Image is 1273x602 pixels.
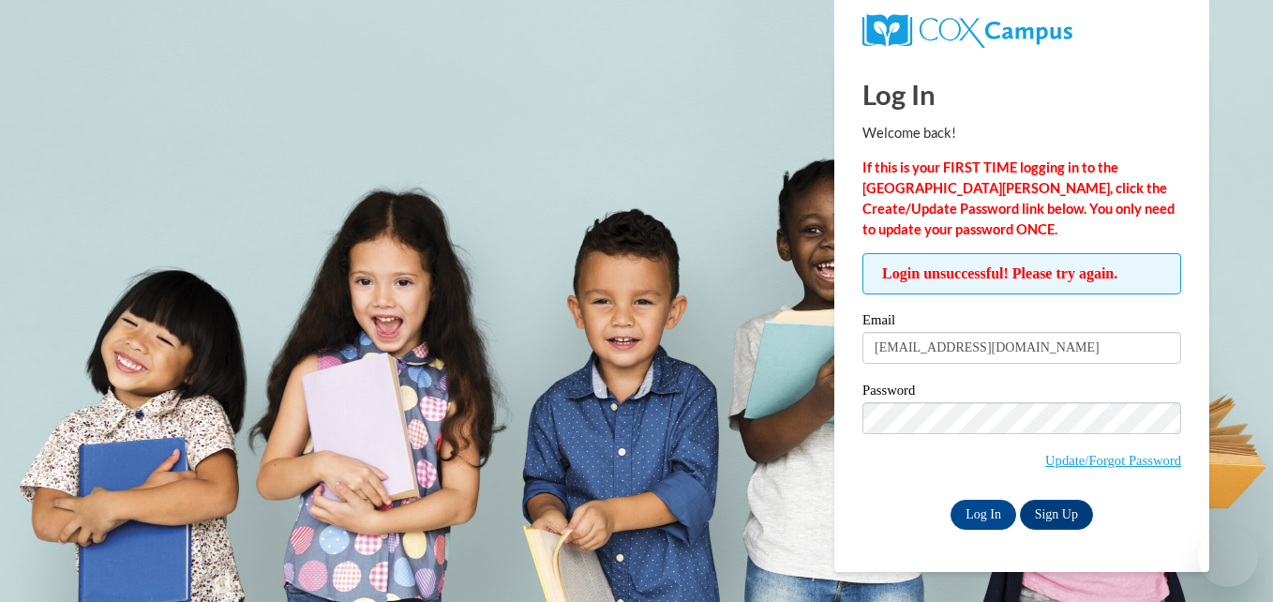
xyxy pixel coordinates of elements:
[862,253,1181,294] span: Login unsuccessful! Please try again.
[1020,500,1093,530] a: Sign Up
[951,500,1016,530] input: Log In
[862,313,1181,332] label: Email
[862,123,1181,143] p: Welcome back!
[1045,453,1181,468] a: Update/Forgot Password
[862,75,1181,113] h1: Log In
[862,14,1181,48] a: COX Campus
[862,14,1072,48] img: COX Campus
[862,384,1181,402] label: Password
[862,159,1175,237] strong: If this is your FIRST TIME logging in to the [GEOGRAPHIC_DATA][PERSON_NAME], click the Create/Upd...
[1198,527,1258,587] iframe: Button to launch messaging window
